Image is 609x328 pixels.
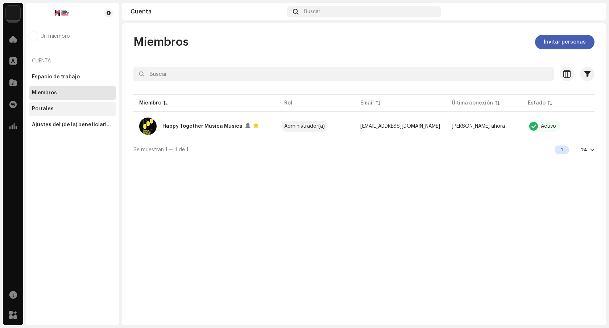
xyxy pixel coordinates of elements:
[32,90,57,96] div: Miembros
[452,124,505,129] span: Justo ahora
[6,6,20,20] img: edd8793c-a1b1-4538-85bc-e24b6277bc1e
[133,147,188,152] span: Se muestran 1 — 1 de 1
[29,118,116,132] re-m-nav-item: Ajustes del (de la) beneficiario(a)
[29,32,38,41] img: 00177c64-4af7-4532-b3d3-c73703e46d51
[528,99,546,107] div: Estado
[32,106,54,112] div: Portales
[29,70,116,84] re-m-nav-item: Espacio de trabajo
[32,9,93,17] img: 021ed41d-f4f8-479b-9ea1-0eb539fc28fa
[29,86,116,100] re-m-nav-item: Miembros
[139,118,157,135] img: 00177c64-4af7-4532-b3d3-c73703e46d51
[162,122,243,131] div: Happy Together Musica Musica
[29,52,116,70] re-a-nav-header: Cuenta
[284,124,325,129] div: Administrador(a)
[555,145,569,154] div: 1
[133,67,554,81] input: Buscar
[581,147,587,153] div: 24
[32,122,113,128] div: Ajustes del (de la) beneficiario(a)
[130,9,284,15] div: Cuenta
[586,6,597,17] img: 00177c64-4af7-4532-b3d3-c73703e46d51
[360,99,374,107] div: Email
[133,35,188,49] span: Miembros
[541,124,556,129] div: Activo
[304,9,320,15] span: Buscar
[452,99,493,107] div: Última conexión
[360,124,440,129] span: squirno@happytogethermusica.com
[41,33,70,39] span: Un miembro
[544,35,586,49] span: Invitar personas
[284,124,349,129] span: Administrador(a)
[32,74,80,80] div: Espacio de trabajo
[139,99,161,107] div: Miembro
[29,102,116,116] re-m-nav-item: Portales
[535,35,594,49] button: Invitar personas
